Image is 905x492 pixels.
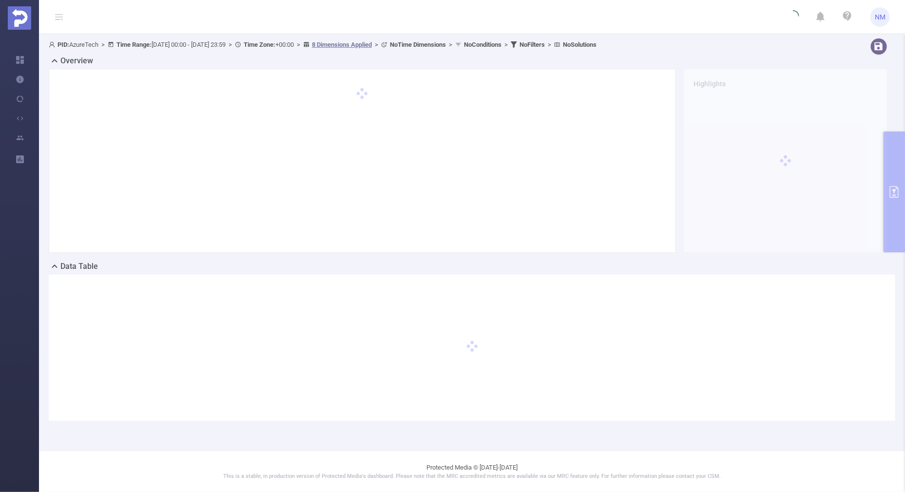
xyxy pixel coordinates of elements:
[226,41,235,48] span: >
[49,41,58,48] i: icon: user
[875,7,886,27] span: NM
[788,10,799,24] i: icon: loading
[60,261,98,272] h2: Data Table
[60,55,93,67] h2: Overview
[464,41,501,48] b: No Conditions
[446,41,455,48] span: >
[98,41,108,48] span: >
[294,41,303,48] span: >
[563,41,597,48] b: No Solutions
[58,41,69,48] b: PID:
[49,41,597,48] span: AzureTech [DATE] 00:00 - [DATE] 23:59 +00:00
[545,41,554,48] span: >
[501,41,511,48] span: >
[63,473,881,481] p: This is a stable, in production version of Protected Media's dashboard. Please note that the MRC ...
[39,451,905,492] footer: Protected Media © [DATE]-[DATE]
[312,41,372,48] u: 8 Dimensions Applied
[390,41,446,48] b: No Time Dimensions
[8,6,31,30] img: Protected Media
[520,41,545,48] b: No Filters
[372,41,381,48] span: >
[116,41,152,48] b: Time Range:
[244,41,275,48] b: Time Zone:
